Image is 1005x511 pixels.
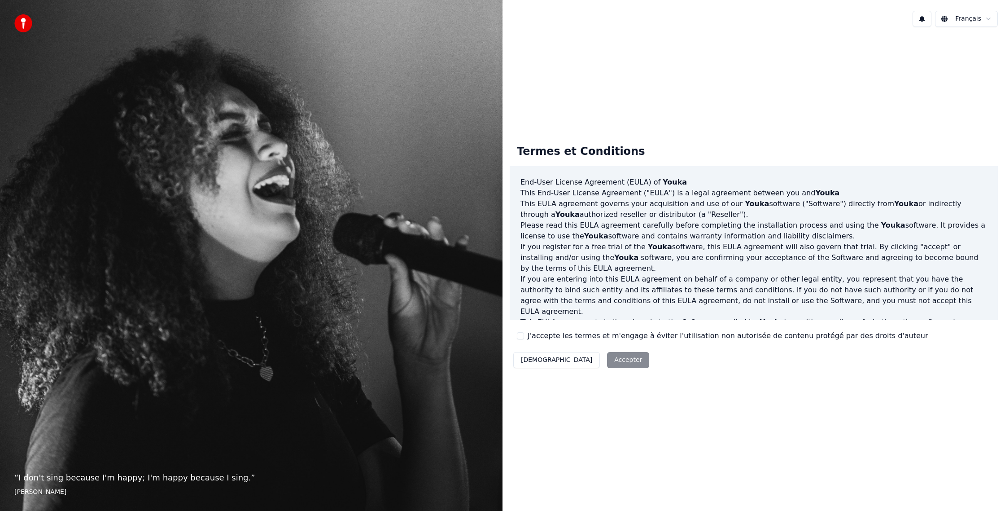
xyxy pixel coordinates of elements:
span: Youka [745,199,769,208]
span: Youka [663,178,687,186]
h3: End-User License Agreement (EULA) of [520,177,987,188]
div: Termes et Conditions [510,137,652,166]
p: Please read this EULA agreement carefully before completing the installation process and using th... [520,220,987,242]
label: J'accepte les termes et m'engage à éviter l'utilisation non autorisée de contenu protégé par des ... [528,330,928,341]
span: Youka [584,232,608,240]
span: Youka [894,199,918,208]
button: [DEMOGRAPHIC_DATA] [513,352,600,368]
p: This EULA agreement shall apply only to the Software supplied by herewith regardless of whether o... [520,317,987,360]
footer: [PERSON_NAME] [14,488,488,497]
span: Youka [648,242,672,251]
span: Youka [555,210,580,219]
img: youka [14,14,32,32]
p: If you register for a free trial of the software, this EULA agreement will also govern that trial... [520,242,987,274]
span: Youka [815,189,839,197]
span: Youka [614,253,638,262]
p: If you are entering into this EULA agreement on behalf of a company or other legal entity, you re... [520,274,987,317]
p: This EULA agreement governs your acquisition and use of our software ("Software") directly from o... [520,198,987,220]
p: This End-User License Agreement ("EULA") is a legal agreement between you and [520,188,987,198]
span: Youka [760,318,784,326]
span: Youka [881,221,905,229]
p: “ I don't sing because I'm happy; I'm happy because I sing. ” [14,471,488,484]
